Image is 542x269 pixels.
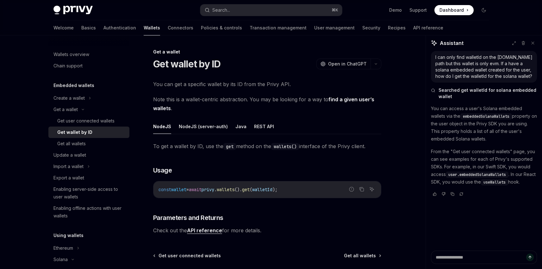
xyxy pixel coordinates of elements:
[431,87,537,100] button: Searched get walletId for solana embedded wallet
[53,256,68,263] div: Solana
[434,5,474,15] a: Dashboard
[159,187,171,192] span: const
[526,253,534,261] button: Send message
[439,87,537,100] span: Searched get walletId for solana embedded wallet
[217,187,234,192] span: wallets
[53,20,74,35] a: Welcome
[48,203,129,222] a: Enabling offline actions with user wallets
[187,227,222,234] a: API reference
[153,226,381,235] span: Check out the for more details.
[413,20,443,35] a: API reference
[48,115,129,127] a: Get user connected wallets
[431,105,537,143] p: You can access a user's Solana embedded wallets via the property on the user object in the Privy ...
[153,213,223,222] span: Parameters and Returns
[53,244,73,252] div: Ethereum
[483,180,506,185] span: useWallets
[435,54,533,79] div: I can only find walletId on the [DOMAIN_NAME] path but this wallet is only evm. If a have a solan...
[57,128,92,136] div: Get wallet by ID
[48,184,129,203] a: Enabling server-side access to user wallets
[171,187,186,192] span: wallet
[153,95,381,113] span: Note this is a wallet-centric abstraction. You may be looking for a way to .
[431,148,537,186] p: From the "Get user connected wallets" page, you can see examples for each of Privy's supported SD...
[242,187,250,192] span: get
[254,119,274,134] button: REST API
[189,187,202,192] span: await
[223,143,236,150] code: get
[53,62,83,70] div: Chain support
[153,58,221,70] h1: Get wallet by ID
[316,59,371,69] button: Open in ChatGPT
[389,7,402,13] a: Demo
[53,82,94,89] h5: Embedded wallets
[53,106,78,113] div: Get a wallet
[186,187,189,192] span: =
[153,119,171,134] button: NodeJS
[448,172,506,177] span: user.embeddedSolanaWallets
[48,172,129,184] a: Export a wallet
[144,20,160,35] a: Wallets
[153,166,172,175] span: Usage
[168,20,193,35] a: Connectors
[53,51,89,58] div: Wallets overview
[48,127,129,138] a: Get wallet by ID
[212,6,230,14] div: Search...
[463,114,509,119] span: embeddedSolanaWallets
[214,187,217,192] span: .
[250,20,307,35] a: Transaction management
[271,143,299,150] code: wallets()
[234,187,242,192] span: ().
[250,187,252,192] span: (
[53,6,93,15] img: dark logo
[202,187,214,192] span: privy
[53,94,85,102] div: Create a wallet
[200,4,342,16] button: Search...⌘K
[358,185,366,193] button: Copy the contents from the code block
[235,119,246,134] button: Java
[53,163,84,170] div: Import a wallet
[153,142,381,151] span: To get a wallet by ID, use the method on the interface of the Privy client.
[153,80,381,89] span: You can get a specific wallet by its ID from the Privy API.
[103,20,136,35] a: Authentication
[48,60,129,72] a: Chain support
[388,20,406,35] a: Recipes
[409,7,427,13] a: Support
[439,7,464,13] span: Dashboard
[53,151,86,159] div: Update a wallet
[314,20,355,35] a: User management
[53,232,84,239] h5: Using wallets
[252,187,272,192] span: walletId
[479,5,489,15] button: Toggle dark mode
[368,185,376,193] button: Ask AI
[272,187,277,192] span: );
[81,20,96,35] a: Basics
[347,185,356,193] button: Report incorrect code
[440,39,464,47] span: Assistant
[53,204,126,220] div: Enabling offline actions with user wallets
[328,61,367,67] span: Open in ChatGPT
[48,49,129,60] a: Wallets overview
[57,140,86,147] div: Get all wallets
[53,185,126,201] div: Enabling server-side access to user wallets
[332,8,338,13] span: ⌘ K
[57,117,115,125] div: Get user connected wallets
[48,138,129,149] a: Get all wallets
[153,49,381,55] div: Get a wallet
[362,20,380,35] a: Security
[48,149,129,161] a: Update a wallet
[53,174,84,182] div: Export a wallet
[179,119,228,134] button: NodeJS (server-auth)
[201,20,242,35] a: Policies & controls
